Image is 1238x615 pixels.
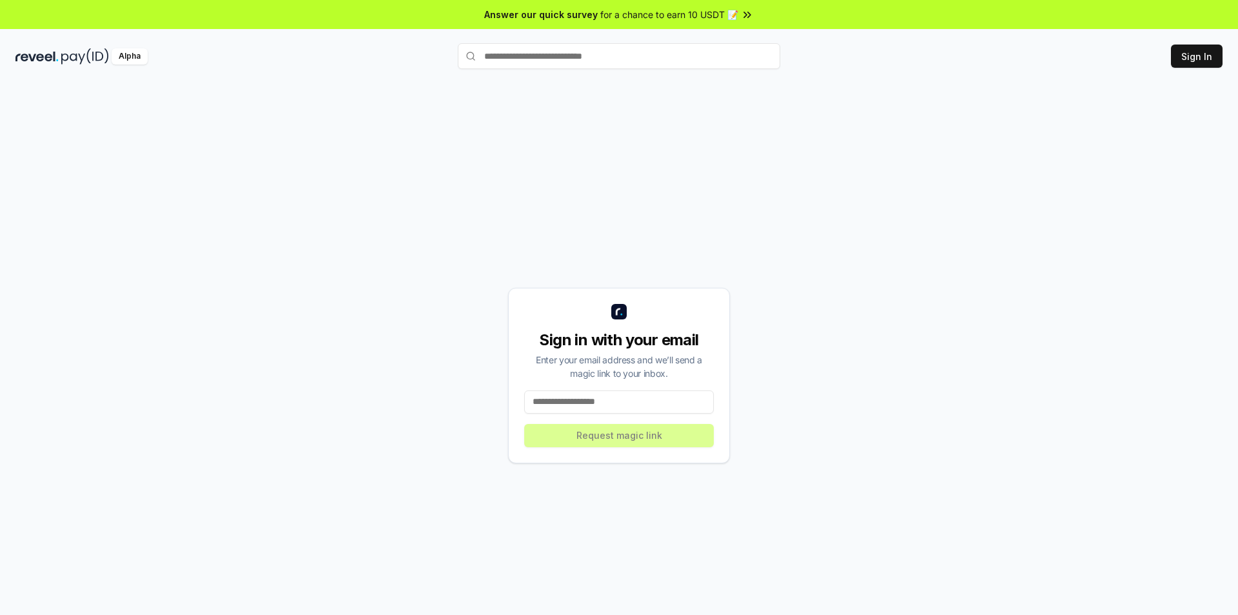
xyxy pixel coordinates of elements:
[600,8,738,21] span: for a chance to earn 10 USDT 📝
[15,48,59,65] img: reveel_dark
[484,8,598,21] span: Answer our quick survey
[524,353,714,380] div: Enter your email address and we’ll send a magic link to your inbox.
[611,304,627,319] img: logo_small
[61,48,109,65] img: pay_id
[112,48,148,65] div: Alpha
[1171,45,1223,68] button: Sign In
[524,330,714,350] div: Sign in with your email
